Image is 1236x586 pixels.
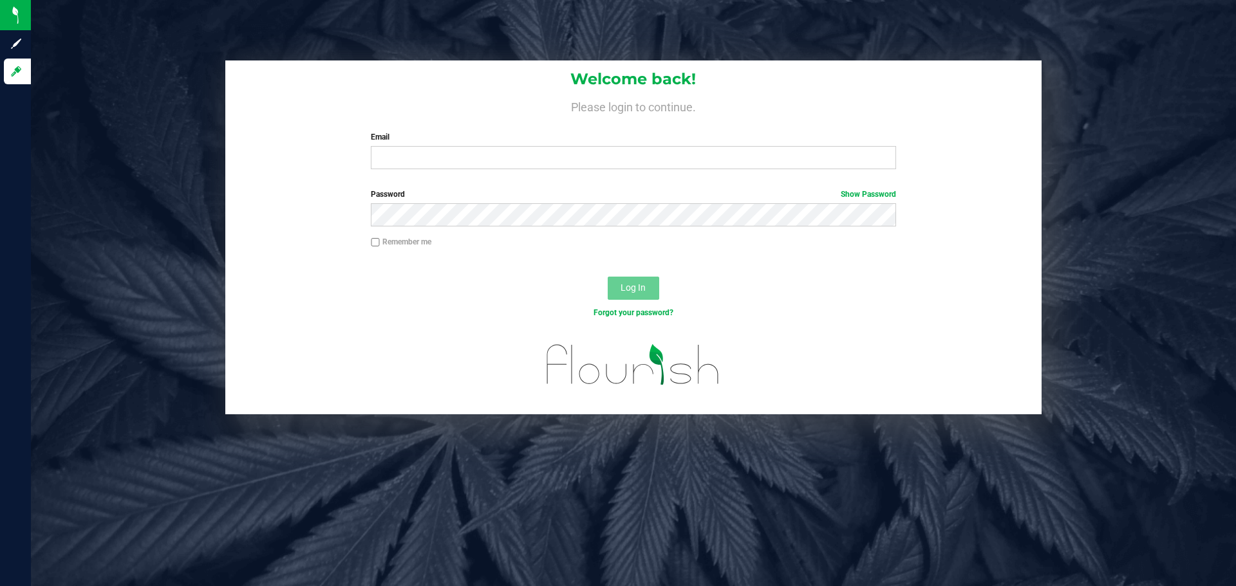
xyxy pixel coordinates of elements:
[371,236,431,248] label: Remember me
[371,190,405,199] span: Password
[225,98,1042,113] h4: Please login to continue.
[841,190,896,199] a: Show Password
[531,332,735,398] img: flourish_logo.svg
[10,37,23,50] inline-svg: Sign up
[371,131,895,143] label: Email
[225,71,1042,87] h1: Welcome back!
[371,238,380,247] input: Remember me
[594,308,673,317] a: Forgot your password?
[621,282,646,293] span: Log In
[10,65,23,78] inline-svg: Log in
[608,277,659,300] button: Log In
